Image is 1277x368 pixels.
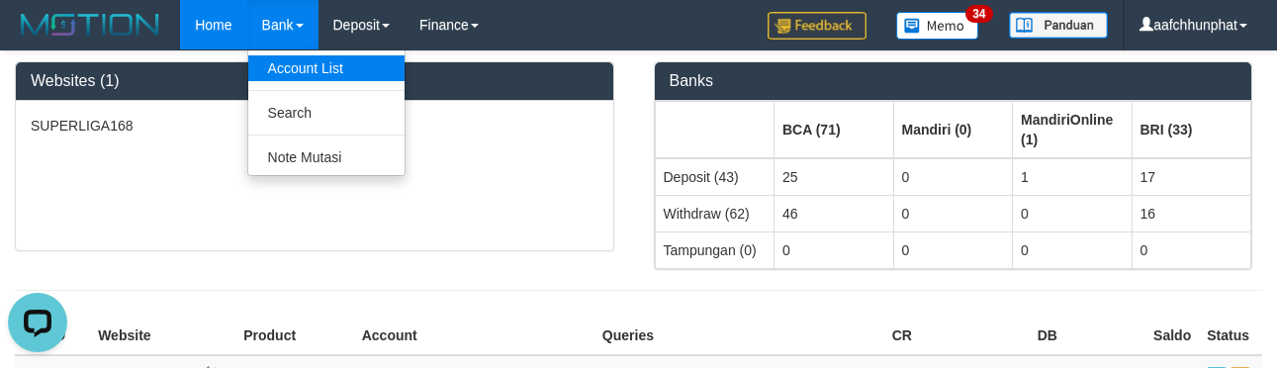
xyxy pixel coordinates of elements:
[920,317,1065,355] th: DB
[1013,158,1133,196] td: 1
[594,317,775,355] th: Queries
[670,72,1237,90] h3: Banks
[354,317,594,355] th: Account
[655,158,775,196] td: Deposit (43)
[775,195,894,231] td: 46
[1132,158,1251,196] td: 17
[31,72,598,90] h3: Websites (1)
[775,231,894,268] td: 0
[90,317,235,355] th: Website
[248,100,405,126] a: Search
[31,116,598,136] p: SUPERLIGA168
[775,158,894,196] td: 25
[655,231,775,268] td: Tampungan (0)
[248,144,405,170] a: Note Mutasi
[655,101,775,158] th: Group: activate to sort column ascending
[248,55,405,81] a: Account List
[1199,317,1262,355] th: Status
[893,158,1013,196] td: 0
[8,8,67,67] button: Open LiveChat chat widget
[893,195,1013,231] td: 0
[1013,101,1133,158] th: Group: activate to sort column ascending
[1065,317,1199,355] th: Saldo
[965,5,992,23] span: 34
[655,195,775,231] td: Withdraw (62)
[1132,231,1251,268] td: 0
[893,231,1013,268] td: 0
[1132,101,1251,158] th: Group: activate to sort column ascending
[15,10,165,40] img: MOTION_logo.png
[1132,195,1251,231] td: 16
[1013,195,1133,231] td: 0
[775,101,894,158] th: Group: activate to sort column ascending
[775,317,920,355] th: CR
[896,12,979,40] img: Button%20Memo.svg
[235,317,354,355] th: Product
[893,101,1013,158] th: Group: activate to sort column ascending
[1013,231,1133,268] td: 0
[1009,12,1108,39] img: panduan.png
[768,12,867,40] img: Feedback.jpg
